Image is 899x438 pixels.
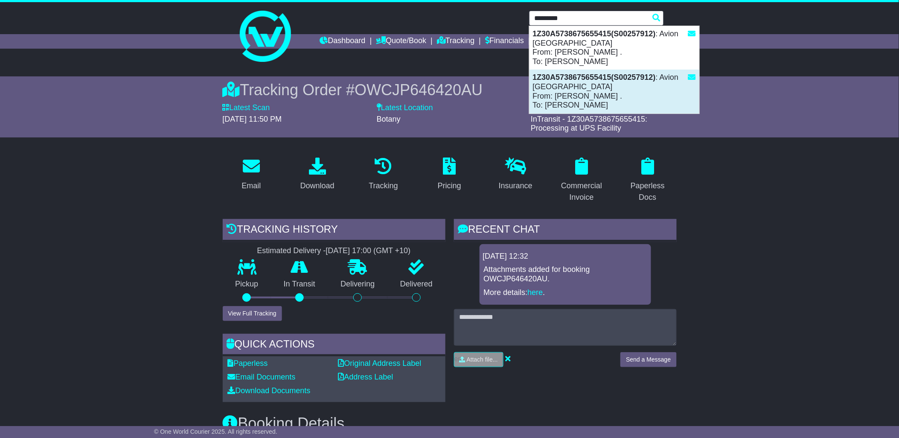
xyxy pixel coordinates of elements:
a: Paperless Docs [619,155,677,206]
a: Email Documents [228,373,296,381]
p: Delivering [328,280,388,289]
h3: Booking Details [223,415,677,432]
label: Latest Location [377,103,433,113]
div: Pricing [438,180,461,192]
strong: 1Z30A5738675655415(S00257912) [533,73,656,82]
button: View Full Tracking [223,306,282,321]
p: Delivered [387,280,445,289]
p: More details: . [484,288,647,298]
div: Quick Actions [223,334,445,357]
div: Estimated Delivery - [223,246,445,256]
span: © One World Courier 2025. All rights reserved. [154,428,277,435]
a: Email [236,155,266,195]
a: Financials [485,34,524,49]
span: OWCJP646420AU [355,81,483,99]
a: Quote/Book [376,34,426,49]
div: Insurance [499,180,532,192]
div: Tracking [369,180,398,192]
span: [DATE] 11:50 PM [223,115,282,123]
a: Download Documents [228,386,311,395]
div: Download [300,180,335,192]
strong: 1Z30A5738675655415(S00257912) [533,29,656,38]
a: Address Label [338,373,393,381]
div: Tracking history [223,219,445,242]
div: [DATE] 12:32 [483,252,648,261]
button: Send a Message [620,352,676,367]
p: In Transit [271,280,328,289]
div: Paperless Docs [625,180,671,203]
a: Tracking [437,34,474,49]
div: [DATE] 17:00 (GMT +10) [326,246,411,256]
a: here [528,288,543,297]
div: Commercial Invoice [559,180,605,203]
div: RECENT CHAT [454,219,677,242]
span: InTransit - 1Z30A5738675655415: Processing at UPS Facility [531,115,648,133]
p: Pickup [223,280,271,289]
a: Commercial Invoice [553,155,611,206]
div: : Avion [GEOGRAPHIC_DATA] From: [PERSON_NAME] . To: [PERSON_NAME] [530,26,699,70]
a: Pricing [432,155,467,195]
label: Latest Scan [223,103,270,113]
p: Attachments added for booking OWCJP646420AU. [484,265,647,283]
a: Paperless [228,359,268,368]
a: Dashboard [320,34,366,49]
div: Tracking Order # [223,81,677,99]
div: : Avion [GEOGRAPHIC_DATA] From: [PERSON_NAME] . To: [PERSON_NAME] [530,70,699,113]
a: Insurance [493,155,538,195]
div: Email [241,180,261,192]
span: Botany [377,115,401,123]
a: Download [295,155,340,195]
a: Original Address Label [338,359,422,368]
a: Tracking [363,155,403,195]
